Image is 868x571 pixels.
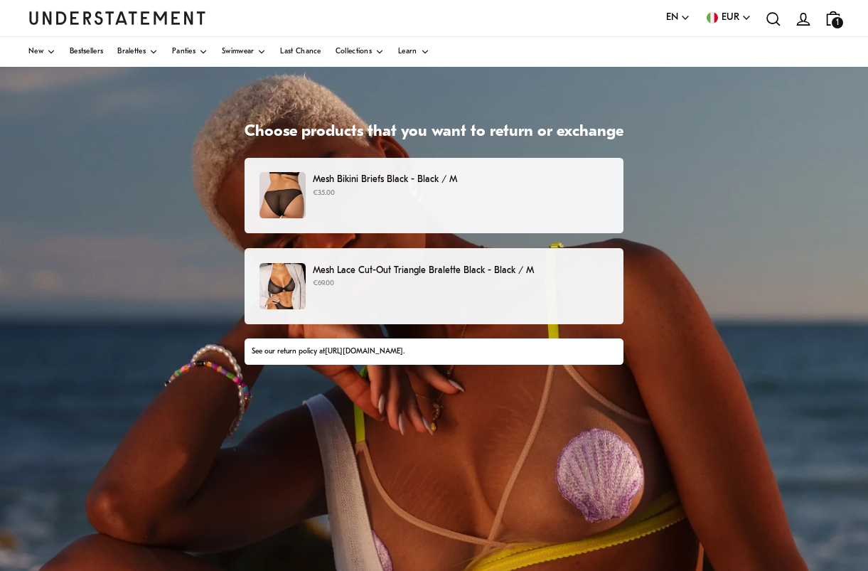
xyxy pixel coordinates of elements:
[666,10,690,26] button: EN
[245,122,623,143] h1: Choose products that you want to return or exchange
[325,348,403,356] a: [URL][DOMAIN_NAME]
[280,48,321,55] span: Last Chance
[818,4,848,33] a: 1
[336,37,384,67] a: Collections
[222,48,254,55] span: Swimwear
[222,37,266,67] a: Swimwear
[398,37,429,67] a: Learn
[666,10,678,26] span: EN
[832,17,843,28] span: 1
[704,10,751,26] button: EUR
[336,48,372,55] span: Collections
[259,263,306,309] img: BMLT-BRA-016_491b8388-43b9-4607-88de-a8881c508d4c.jpg
[28,48,43,55] span: New
[313,278,609,289] p: €69.00
[313,263,609,278] p: Mesh Lace Cut-Out Triangle Bralette Black - Black / M
[117,37,158,67] a: Bralettes
[172,48,195,55] span: Panties
[722,10,739,26] span: EUR
[28,11,206,24] a: Understatement Homepage
[252,346,616,358] div: See our return policy at .
[28,37,55,67] a: New
[117,48,146,55] span: Bralettes
[313,172,609,187] p: Mesh Bikini Briefs Black - Black / M
[70,48,103,55] span: Bestsellers
[70,37,103,67] a: Bestsellers
[398,48,417,55] span: Learn
[313,188,609,199] p: €35.00
[280,37,321,67] a: Last Chance
[172,37,208,67] a: Panties
[259,172,306,218] img: mesh-bikini-briefs-black.jpg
